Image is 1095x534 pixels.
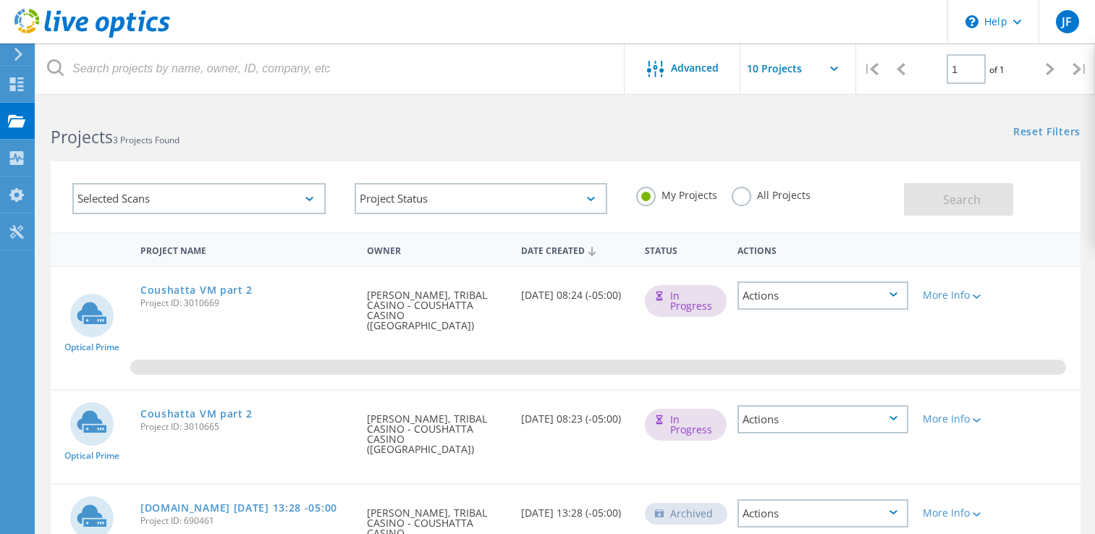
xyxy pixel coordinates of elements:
span: Project ID: 3010665 [140,423,352,431]
span: Advanced [671,63,719,73]
div: Archived [645,503,727,525]
a: Coushatta VM part 2 [140,409,253,419]
div: In Progress [645,409,727,441]
a: Coushatta VM part 2 [140,285,253,295]
div: [DATE] 13:28 (-05:00) [514,485,638,533]
div: Selected Scans [72,183,326,214]
div: | [1065,43,1095,95]
input: Search projects by name, owner, ID, company, etc [36,43,625,94]
div: Actions [730,236,916,263]
span: Search [943,192,981,208]
div: Actions [737,405,908,433]
svg: \n [965,15,978,28]
b: Projects [51,125,113,148]
label: All Projects [732,187,811,200]
a: Reset Filters [1013,127,1081,139]
div: [DATE] 08:24 (-05:00) [514,267,638,315]
div: [DATE] 08:23 (-05:00) [514,391,638,438]
div: Actions [737,499,908,527]
span: of 1 [989,64,1005,76]
div: More Info [923,508,991,518]
div: Date Created [514,236,638,263]
div: More Info [923,414,991,424]
button: Search [904,183,1013,216]
div: Owner [360,236,514,263]
div: More Info [923,290,991,300]
a: [DOMAIN_NAME] [DATE] 13:28 -05:00 [140,503,337,513]
div: Project Status [355,183,608,214]
span: Project ID: 690461 [140,517,352,525]
div: Project Name [133,236,360,263]
label: My Projects [636,187,717,200]
span: Project ID: 3010669 [140,299,352,308]
span: Optical Prime [64,343,119,352]
div: Actions [737,281,908,310]
span: 3 Projects Found [113,134,179,146]
span: JF [1062,16,1072,27]
div: In Progress [645,285,727,317]
a: Live Optics Dashboard [14,30,170,41]
div: [PERSON_NAME], TRIBAL CASINO - COUSHATTA CASINO ([GEOGRAPHIC_DATA]) [360,267,514,345]
span: Optical Prime [64,452,119,460]
div: [PERSON_NAME], TRIBAL CASINO - COUSHATTA CASINO ([GEOGRAPHIC_DATA]) [360,391,514,469]
div: Status [638,236,730,263]
div: | [856,43,886,95]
